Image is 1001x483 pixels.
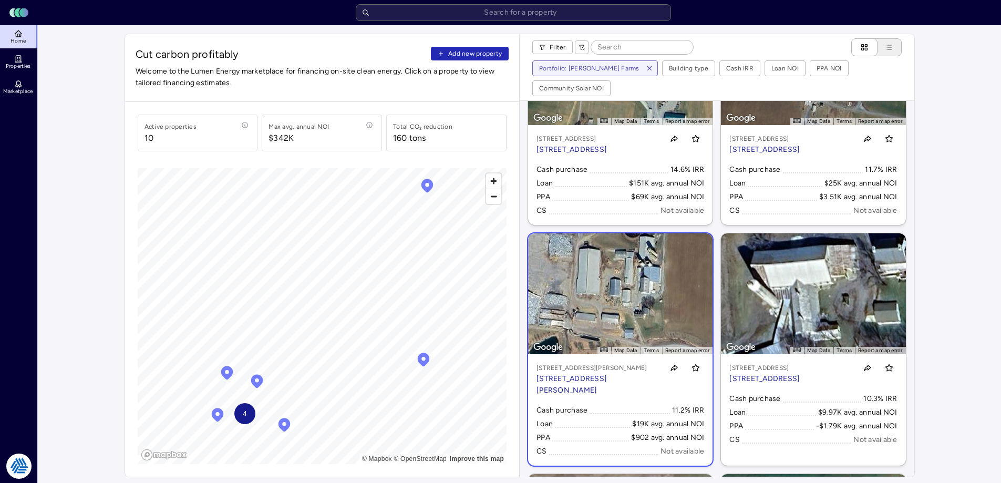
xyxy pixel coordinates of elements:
span: 4 [242,408,246,419]
div: Loan [729,178,746,189]
span: Properties [6,63,31,69]
div: $902 avg. annual NOI [631,432,704,444]
div: $69K avg. annual NOI [631,191,704,203]
p: [STREET_ADDRESS] [729,144,800,156]
div: Cash purchase [536,405,587,416]
button: Portfolio: [PERSON_NAME] Farms [533,61,642,76]
div: Map marker [419,178,435,197]
div: 11.7% IRR [865,164,897,176]
div: Map marker [210,407,225,426]
p: [STREET_ADDRESS][PERSON_NAME] [536,363,659,373]
div: 10.3% IRR [863,393,897,405]
span: 10 [145,132,197,145]
button: Loan NOI [765,61,805,76]
button: List view [867,38,902,56]
span: Cut carbon profitably [136,47,427,61]
div: PPA [729,191,743,203]
a: Mapbox logo [141,449,187,461]
div: $3.51K avg. annual NOI [819,191,897,203]
p: [STREET_ADDRESS][PERSON_NAME] [536,373,659,396]
span: Home [11,38,26,44]
p: [STREET_ADDRESS] [536,144,607,156]
a: Map[STREET_ADDRESS][STREET_ADDRESS]Toggle favoriteCash purchase14.6% IRRLoan$151K avg. annual NOI... [528,4,713,225]
div: Active properties [145,121,197,132]
a: Map[STREET_ADDRESS][STREET_ADDRESS]Toggle favoriteCash purchase10.3% IRRLoan$9.97K avg. annual NO... [721,233,905,466]
div: $151K avg. annual NOI [629,178,704,189]
div: Loan [536,178,553,189]
input: Search for a property [356,4,671,21]
div: Cash IRR [726,63,754,74]
div: Community Solar NOI [539,83,604,94]
button: Community Solar NOI [533,81,610,96]
p: [STREET_ADDRESS] [536,133,607,144]
div: CS [729,205,740,217]
div: CS [536,205,547,217]
img: Tradition Energy [6,454,32,479]
canvas: Map [138,168,507,464]
input: Search [591,40,693,54]
div: $25K avg. annual NOI [824,178,897,189]
button: Toggle favorite [687,359,704,376]
span: Marketplace [3,88,33,95]
div: Not available [661,446,704,457]
a: Map feedback [450,455,504,463]
button: Toggle favorite [881,130,897,147]
div: $9.97K avg. annual NOI [818,407,897,418]
div: Building type [669,63,708,74]
div: Loan NOI [771,63,799,74]
div: Cash purchase [729,164,780,176]
p: [STREET_ADDRESS] [729,133,800,144]
div: PPA [729,420,743,432]
button: Toggle favorite [881,359,897,376]
div: Max avg. annual NOI [269,121,329,132]
div: Portfolio: [PERSON_NAME] Farms [539,63,639,74]
a: Map[STREET_ADDRESS][PERSON_NAME][STREET_ADDRESS][PERSON_NAME]Toggle favoriteCash purchase11.2% IR... [528,233,713,466]
div: PPA NOI [817,63,842,74]
div: 160 tons [393,132,426,145]
a: Map[STREET_ADDRESS][STREET_ADDRESS]Toggle favoriteCash purchase11.7% IRRLoan$25K avg. annual NOIP... [721,4,905,225]
div: CS [536,446,547,457]
div: Cash purchase [536,164,587,176]
div: Map marker [276,417,292,436]
p: [STREET_ADDRESS] [729,363,800,373]
div: Not available [853,205,897,217]
div: Loan [536,418,553,430]
div: CS [729,434,740,446]
div: Map marker [416,352,431,371]
button: Cash IRR [720,61,760,76]
div: Cash purchase [729,393,780,405]
span: Filter [550,42,566,53]
div: PPA [536,191,550,203]
button: Building type [663,61,715,76]
a: Mapbox [362,455,392,463]
span: Welcome to the Lumen Energy marketplace for financing on-site clean energy. Click on a property t... [136,66,509,89]
button: Filter [532,40,573,54]
div: Map marker [234,403,255,424]
div: Loan [729,407,746,418]
span: $342K [269,132,329,145]
div: Map marker [219,365,235,384]
div: -$1.79K avg. annual NOI [816,420,897,432]
div: 11.2% IRR [672,405,704,416]
div: Total CO₂ reduction [393,121,452,132]
div: Not available [853,434,897,446]
a: OpenStreetMap [394,455,447,463]
span: Add new property [448,48,502,59]
button: PPA NOI [810,61,848,76]
button: Zoom in [486,173,501,189]
button: Cards view [851,38,878,56]
div: Map marker [249,373,265,392]
p: [STREET_ADDRESS] [729,373,800,385]
button: Zoom out [486,189,501,204]
div: 14.6% IRR [670,164,704,176]
div: $19K avg. annual NOI [632,418,704,430]
button: Toggle favorite [687,130,704,147]
button: Add new property [431,47,509,60]
div: PPA [536,432,550,444]
div: Not available [661,205,704,217]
